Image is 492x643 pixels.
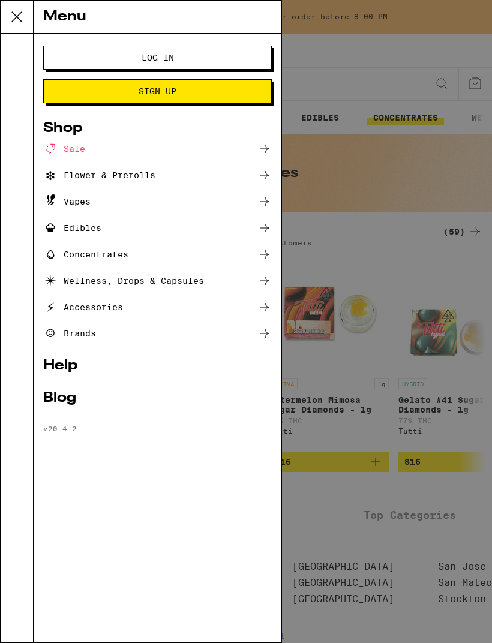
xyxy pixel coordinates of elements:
[43,168,155,182] div: Flower & Prerolls
[34,1,281,34] div: Menu
[43,86,272,96] a: Sign Up
[43,194,91,209] div: Vapes
[43,121,272,136] a: Shop
[43,274,272,288] a: Wellness, Drops & Capsules
[43,168,272,182] a: Flower & Prerolls
[43,300,123,314] div: Accessories
[43,53,272,62] a: Log In
[43,247,128,262] div: Concentrates
[43,194,272,209] a: Vapes
[142,53,174,62] span: Log In
[43,46,272,70] button: Log In
[43,300,272,314] a: Accessories
[43,391,272,405] a: Blog
[43,247,272,262] a: Concentrates
[139,87,176,95] span: Sign Up
[43,221,101,235] div: Edibles
[43,359,272,373] a: Help
[43,79,272,103] button: Sign Up
[43,274,204,288] div: Wellness, Drops & Capsules
[43,326,272,341] a: Brands
[43,425,77,432] span: v 20.4.2
[43,221,272,235] a: Edibles
[43,142,85,156] div: Sale
[43,326,96,341] div: Brands
[43,142,272,156] a: Sale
